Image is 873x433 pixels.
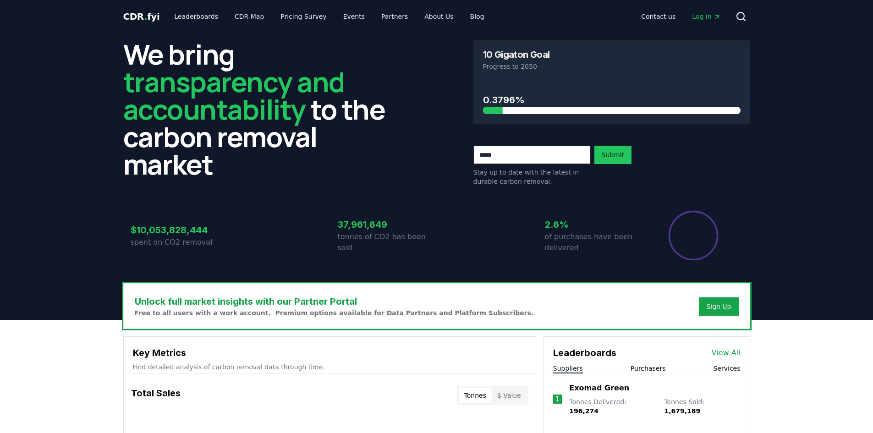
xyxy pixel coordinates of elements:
a: Events [336,8,372,25]
button: $ Value [492,388,527,403]
nav: Main [634,8,728,25]
h2: We bring to the carbon removal market [123,40,400,178]
p: Free to all users with a work account. Premium options available for Data Partners and Platform S... [135,308,534,318]
button: Purchasers [631,364,666,373]
p: Tonnes Sold : [664,397,740,416]
span: 196,274 [569,407,598,415]
h3: Total Sales [131,386,181,405]
h3: $10,053,828,444 [131,223,230,237]
p: 1 [555,394,560,405]
p: Tonnes Delivered : [569,397,655,416]
nav: Main [167,8,491,25]
p: of purchases have been delivered [545,231,644,253]
h3: Unlock full market insights with our Partner Portal [135,295,534,308]
div: Percentage of sales delivered [668,210,719,261]
h3: 10 Gigaton Goal [483,50,550,59]
a: Contact us [634,8,683,25]
button: Sign Up [699,297,738,316]
p: Progress to 2050 [483,62,741,71]
button: Suppliers [553,364,583,373]
button: Submit [594,146,632,164]
a: Sign Up [706,302,731,311]
button: Tonnes [459,388,492,403]
h3: Key Metrics [133,346,527,360]
a: Partners [374,8,415,25]
span: transparency and accountability [123,63,345,128]
h3: Leaderboards [553,346,616,360]
p: Stay up to date with the latest in durable carbon removal. [473,168,591,186]
a: CDR.fyi [123,10,160,23]
a: About Us [417,8,461,25]
a: Pricing Survey [273,8,334,25]
p: spent on CO2 removal [131,237,230,248]
span: CDR fyi [123,11,160,22]
a: Exomad Green [569,383,629,394]
p: Find detailed analysis of carbon removal data through time. [133,362,527,372]
a: Blog [463,8,492,25]
p: tonnes of CO2 has been sold [338,231,437,253]
span: . [144,11,147,22]
button: Services [713,364,740,373]
a: CDR Map [227,8,271,25]
a: View All [712,347,741,358]
span: 1,679,189 [664,407,700,415]
h3: 2.6% [545,218,644,231]
a: Log in [685,8,728,25]
a: Leaderboards [167,8,225,25]
h3: 37,961,649 [338,218,437,231]
span: Log in [692,12,720,21]
h3: 0.3796% [483,93,741,107]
